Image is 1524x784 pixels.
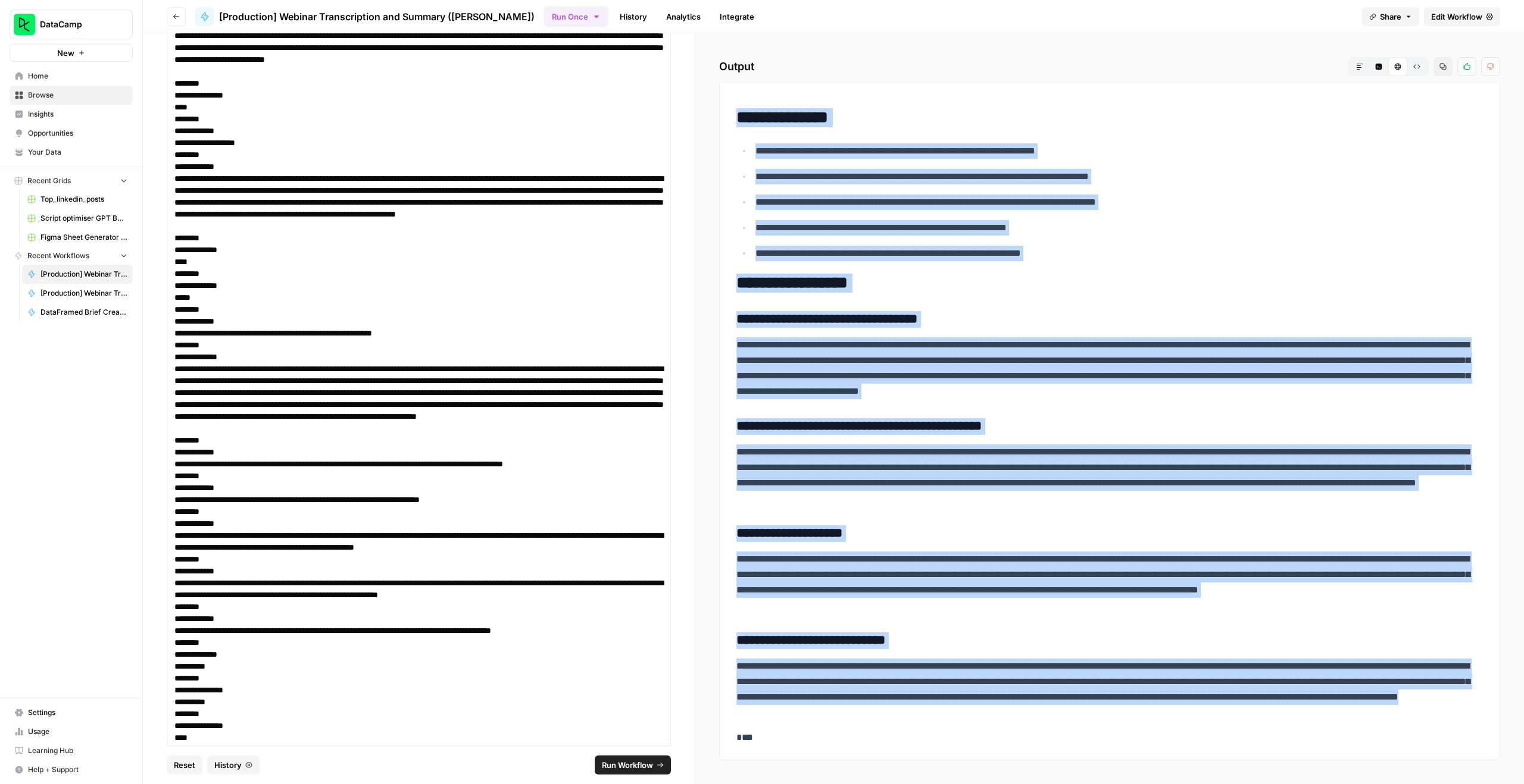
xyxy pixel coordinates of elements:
[40,18,112,30] span: DataCamp
[22,228,133,247] a: Figma Sheet Generator for Social
[1431,11,1482,23] span: Edit Workflow
[28,128,127,139] span: Opportunities
[28,71,127,81] span: Home
[10,143,133,162] a: Your Data
[28,745,127,756] span: Learning Hub
[544,7,608,27] button: Run Once
[28,147,127,158] span: Your Data
[10,703,133,722] a: Settings
[40,213,127,224] span: Script optimiser GPT Build V2 Grid
[1380,11,1401,23] span: Share
[40,288,127,299] span: [Production] Webinar Transcription and Summary for the
[10,760,133,779] button: Help + Support
[28,109,127,120] span: Insights
[40,307,127,318] span: DataFramed Brief Creator - Rhys v5
[595,755,671,774] button: Run Workflow
[10,722,133,741] a: Usage
[28,726,127,737] span: Usage
[22,303,133,322] a: DataFramed Brief Creator - Rhys v5
[10,124,133,143] a: Opportunities
[174,759,195,771] span: Reset
[219,10,535,24] span: [Production] Webinar Transcription and Summary ([PERSON_NAME])
[207,755,260,774] button: History
[27,175,71,186] span: Recent Grids
[40,232,127,243] span: Figma Sheet Generator for Social
[22,265,133,284] a: [Production] Webinar Transcription and Summary ([PERSON_NAME])
[1424,7,1500,26] a: Edit Workflow
[40,269,127,280] span: [Production] Webinar Transcription and Summary ([PERSON_NAME])
[713,7,761,26] a: Integrate
[22,190,133,209] a: Top_linkedin_posts
[10,86,133,105] a: Browse
[167,755,202,774] button: Reset
[57,47,74,59] span: New
[22,284,133,303] a: [Production] Webinar Transcription and Summary for the
[659,7,708,26] a: Analytics
[195,7,535,26] a: [Production] Webinar Transcription and Summary ([PERSON_NAME])
[14,14,35,35] img: DataCamp Logo
[40,194,127,205] span: Top_linkedin_posts
[1362,7,1419,26] button: Share
[10,741,133,760] a: Learning Hub
[719,57,1500,76] h2: Output
[214,759,242,771] span: History
[10,105,133,124] a: Insights
[28,90,127,101] span: Browse
[27,250,89,261] span: Recent Workflows
[10,44,133,62] button: New
[10,67,133,86] a: Home
[28,764,127,775] span: Help + Support
[28,707,127,718] span: Settings
[22,209,133,228] a: Script optimiser GPT Build V2 Grid
[10,10,133,39] button: Workspace: DataCamp
[602,759,653,771] span: Run Workflow
[10,172,133,190] button: Recent Grids
[10,247,133,265] button: Recent Workflows
[613,7,654,26] a: History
